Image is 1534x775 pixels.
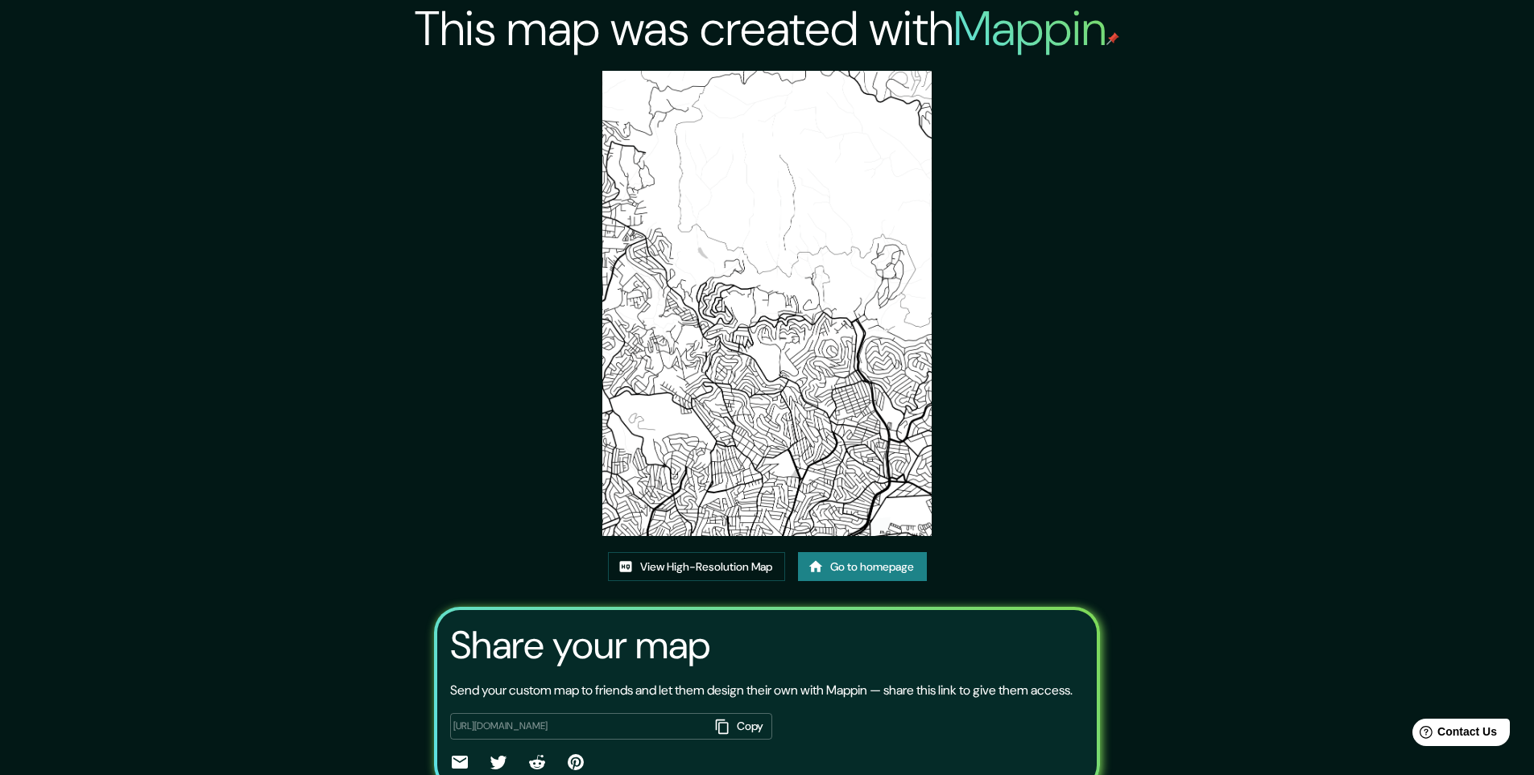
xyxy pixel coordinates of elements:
img: created-map [602,71,932,536]
a: View High-Resolution Map [608,552,785,582]
a: Go to homepage [798,552,927,582]
img: mappin-pin [1106,32,1119,45]
iframe: Help widget launcher [1391,712,1516,757]
p: Send your custom map to friends and let them design their own with Mappin — share this link to gi... [450,681,1073,700]
h3: Share your map [450,623,710,668]
button: Copy [709,713,772,740]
